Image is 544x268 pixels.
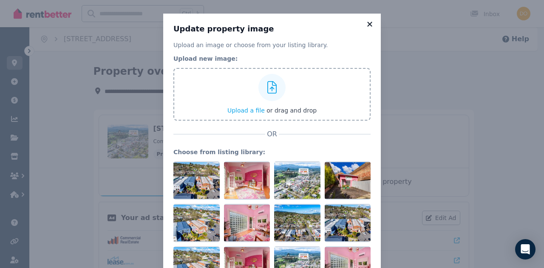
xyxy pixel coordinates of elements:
[265,129,279,139] span: OR
[173,24,371,34] h3: Update property image
[266,107,317,114] span: or drag and drop
[227,106,317,115] button: Upload a file or drag and drop
[227,107,265,114] span: Upload a file
[173,54,371,63] legend: Upload new image:
[515,239,535,260] div: Open Intercom Messenger
[173,41,371,49] p: Upload an image or choose from your listing library.
[173,148,371,156] legend: Choose from listing library:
